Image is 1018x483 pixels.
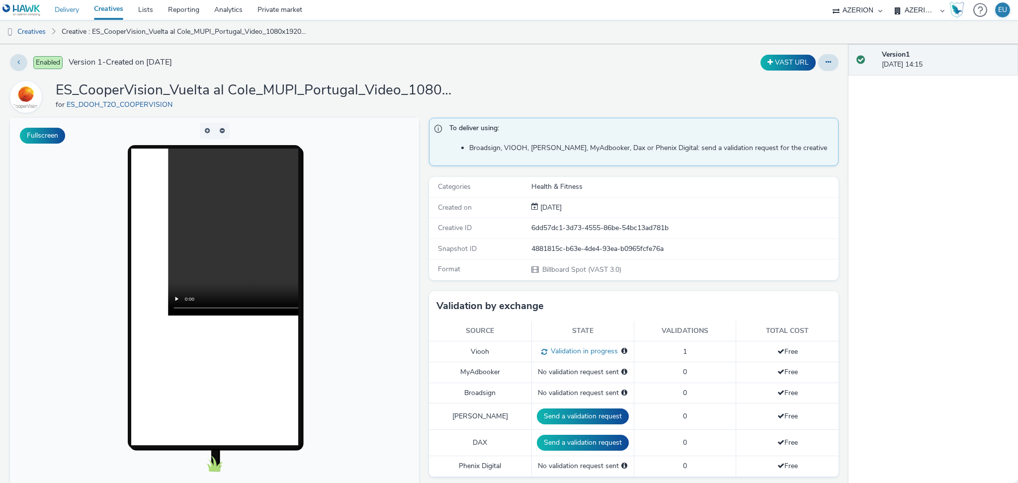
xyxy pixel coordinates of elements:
td: DAX [429,430,531,456]
div: Health & Fitness [531,182,838,192]
span: Created on [438,203,472,212]
div: 4881815c-b63e-4de4-93ea-b0965fcfe76a [531,244,838,254]
button: Send a validation request [537,408,629,424]
div: Please select a deal below and click on Send to send a validation request to Phenix Digital. [621,461,627,471]
img: Hawk Academy [949,2,964,18]
a: ES_DOOH_T2O_COOPERVISION [10,92,46,101]
span: for [56,100,67,109]
span: 0 [683,461,687,471]
h1: ES_CooperVision_Vuelta al Cole_MUPI_Portugal_Video_1080x1920_0925 [56,81,453,100]
a: ES_DOOH_T2O_COOPERVISION [67,100,176,109]
div: Duplicate the creative as a VAST URL [758,55,818,71]
div: 6dd57dc1-3d73-4555-86be-54bc13ad781b [531,223,838,233]
span: Free [777,347,798,356]
h3: Validation by exchange [436,299,544,314]
button: VAST URL [761,55,816,71]
div: No validation request sent [537,367,629,377]
span: 0 [683,438,687,447]
img: undefined Logo [2,4,41,16]
span: 0 [683,411,687,421]
div: Please select a deal below and click on Send to send a validation request to Broadsign. [621,388,627,398]
div: Creation 26 August 2025, 14:15 [538,203,562,213]
div: No validation request sent [537,388,629,398]
span: [DATE] [538,203,562,212]
th: State [531,321,634,341]
td: Viooh [429,341,531,362]
div: Please select a deal below and click on Send to send a validation request to MyAdbooker. [621,367,627,377]
img: ES_DOOH_T2O_COOPERVISION [11,82,40,111]
button: Fullscreen [20,128,65,144]
span: Snapshot ID [438,244,477,253]
span: Format [438,264,460,274]
li: Broadsign, VIOOH, [PERSON_NAME], MyAdbooker, Dax or Phenix Digital: send a validation request for... [469,143,833,153]
span: 1 [683,347,687,356]
span: Billboard Spot (VAST 3.0) [541,265,621,274]
span: Free [777,411,798,421]
span: Enabled [33,56,63,69]
th: Total cost [736,321,839,341]
span: To deliver using: [449,123,828,136]
span: Free [777,438,798,447]
td: Broadsign [429,383,531,403]
img: dooh [5,27,15,37]
span: Free [777,461,798,471]
span: Version 1 - Created on [DATE] [69,57,172,68]
div: [DATE] 14:15 [882,50,1010,70]
span: Free [777,388,798,398]
span: Creative ID [438,223,472,233]
td: MyAdbooker [429,362,531,383]
strong: Version 1 [882,50,910,59]
span: Free [777,367,798,377]
div: No validation request sent [537,461,629,471]
button: Send a validation request [537,435,629,451]
span: Categories [438,182,471,191]
span: Validation in progress [547,346,618,356]
td: [PERSON_NAME] [429,403,531,430]
span: 0 [683,388,687,398]
div: EU [998,2,1007,17]
td: Phenix Digital [429,456,531,477]
th: Validations [634,321,736,341]
a: Hawk Academy [949,2,968,18]
a: Creative : ES_CooperVision_Vuelta al Cole_MUPI_Portugal_Video_1080x1920_0925 [57,20,311,44]
span: 0 [683,367,687,377]
th: Source [429,321,531,341]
